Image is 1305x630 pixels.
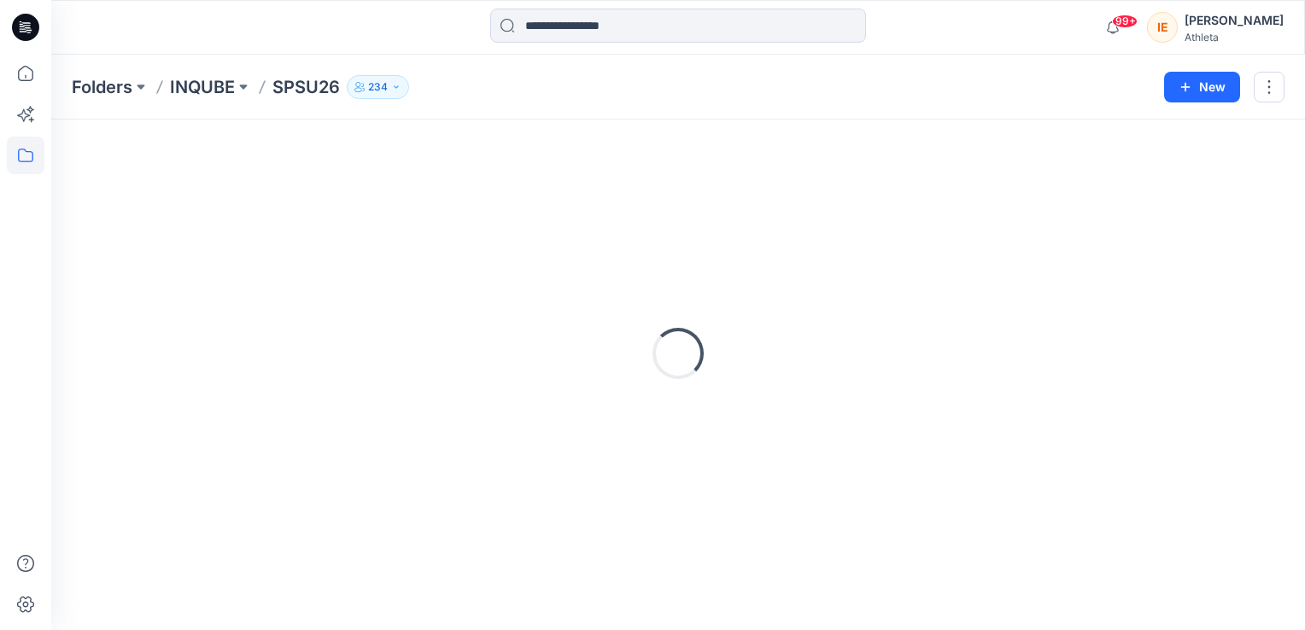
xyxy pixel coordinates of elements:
span: 99+ [1112,15,1138,28]
button: 234 [347,75,409,99]
div: [PERSON_NAME] [1185,10,1284,31]
div: IE [1147,12,1178,43]
div: Athleta [1185,31,1284,44]
a: Folders [72,75,132,99]
a: INQUBE [170,75,235,99]
p: 234 [368,78,388,96]
p: SPSU26 [272,75,340,99]
button: New [1164,72,1240,102]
